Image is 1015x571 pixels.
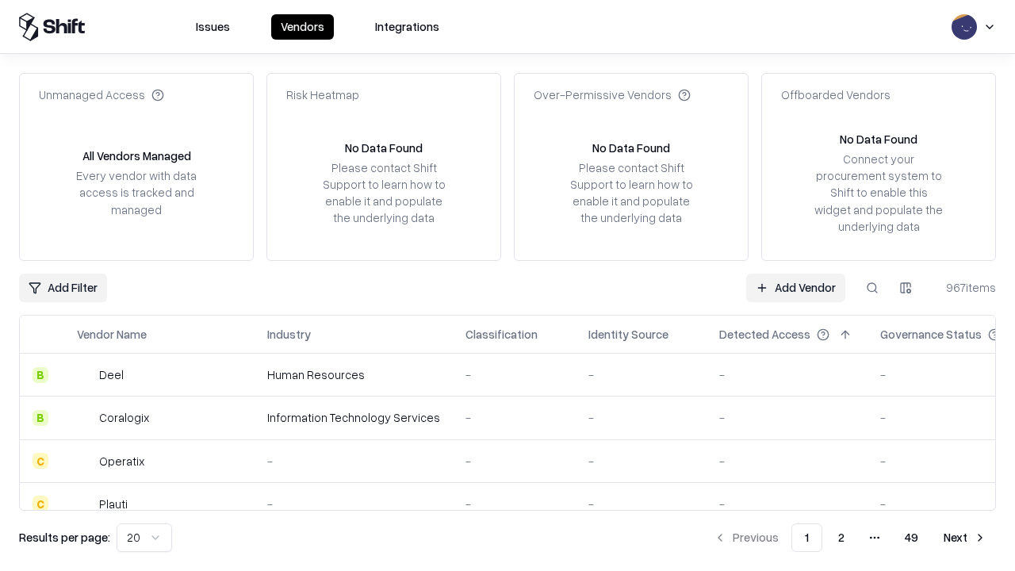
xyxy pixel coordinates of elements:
[19,274,107,302] button: Add Filter
[82,148,191,164] div: All Vendors Managed
[267,453,440,469] div: -
[565,159,697,227] div: Please contact Shift Support to learn how to enable it and populate the underlying data
[318,159,450,227] div: Please contact Shift Support to learn how to enable it and populate the underlying data
[99,409,149,426] div: Coralogix
[934,523,996,552] button: Next
[892,523,931,552] button: 49
[813,151,944,235] div: Connect your procurement system to Shift to enable this widget and populate the underlying data
[267,496,440,512] div: -
[719,453,855,469] div: -
[271,14,334,40] button: Vendors
[33,496,48,512] div: C
[465,326,538,343] div: Classification
[791,523,822,552] button: 1
[71,167,202,217] div: Every vendor with data access is tracked and managed
[77,410,93,426] img: Coralogix
[746,274,845,302] a: Add Vendor
[267,409,440,426] div: Information Technology Services
[99,366,124,383] div: Deel
[781,86,891,103] div: Offboarded Vendors
[345,140,423,156] div: No Data Found
[933,279,996,296] div: 967 items
[99,496,128,512] div: Plauti
[719,409,855,426] div: -
[465,496,563,512] div: -
[267,366,440,383] div: Human Resources
[99,453,144,469] div: Operatix
[719,366,855,383] div: -
[19,529,110,546] p: Results per page:
[77,367,93,383] img: Deel
[77,326,147,343] div: Vendor Name
[588,366,694,383] div: -
[33,367,48,383] div: B
[186,14,239,40] button: Issues
[588,326,668,343] div: Identity Source
[77,496,93,512] img: Plauti
[33,453,48,469] div: C
[719,496,855,512] div: -
[880,326,982,343] div: Governance Status
[465,453,563,469] div: -
[465,409,563,426] div: -
[719,326,810,343] div: Detected Access
[592,140,670,156] div: No Data Found
[534,86,691,103] div: Over-Permissive Vendors
[286,86,359,103] div: Risk Heatmap
[825,523,857,552] button: 2
[588,453,694,469] div: -
[267,326,311,343] div: Industry
[366,14,449,40] button: Integrations
[77,453,93,469] img: Operatix
[33,410,48,426] div: B
[704,523,996,552] nav: pagination
[588,496,694,512] div: -
[840,131,917,148] div: No Data Found
[588,409,694,426] div: -
[39,86,164,103] div: Unmanaged Access
[465,366,563,383] div: -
